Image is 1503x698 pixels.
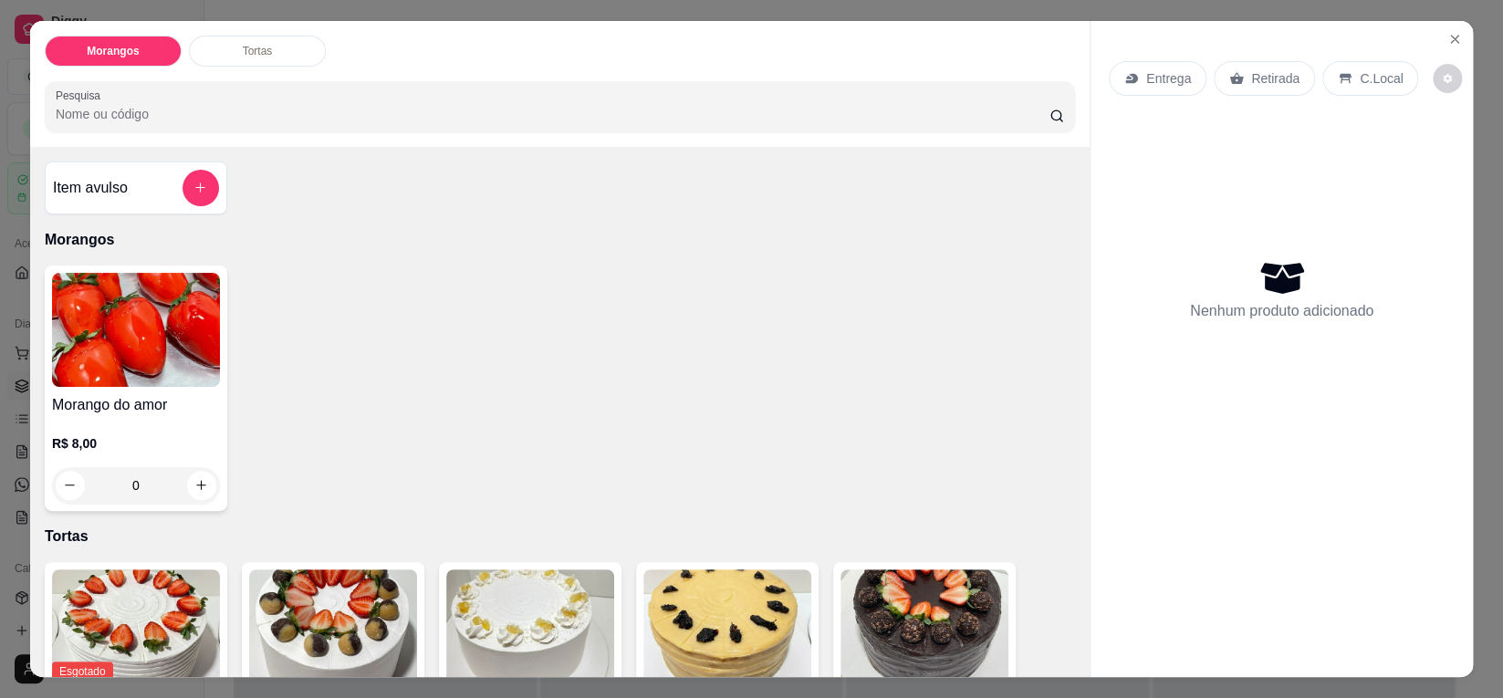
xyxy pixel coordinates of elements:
[45,526,1075,547] p: Tortas
[249,569,417,683] img: product-image
[643,569,811,683] img: product-image
[53,177,128,199] h4: Item avulso
[1251,69,1299,88] p: Retirada
[1440,25,1469,54] button: Close
[1190,300,1373,322] p: Nenhum produto adicionado
[1360,69,1403,88] p: C.Local
[446,569,614,683] img: product-image
[187,471,216,500] button: increase-product-quantity
[56,88,107,103] label: Pesquisa
[52,394,220,416] h4: Morango do amor
[52,569,220,683] img: product-image
[1433,64,1462,93] button: decrease-product-quantity
[56,471,85,500] button: decrease-product-quantity
[840,569,1008,683] img: product-image
[1146,69,1191,88] p: Entrega
[52,662,113,682] span: Esgotado
[45,229,1075,251] p: Morangos
[52,434,220,453] p: R$ 8,00
[87,44,139,58] p: Morangos
[52,273,220,387] img: product-image
[243,44,273,58] p: Tortas
[183,170,219,206] button: add-separate-item
[56,105,1049,123] input: Pesquisa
